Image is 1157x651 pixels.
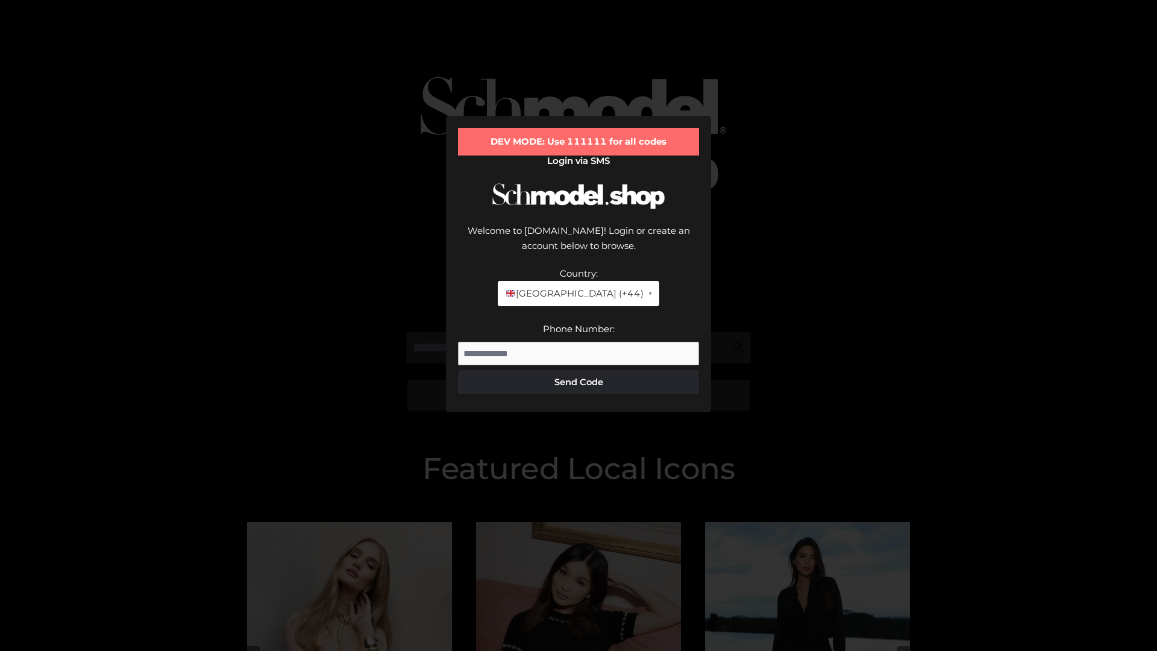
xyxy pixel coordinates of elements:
h2: Login via SMS [458,156,699,166]
label: Phone Number: [543,323,615,335]
img: 🇬🇧 [506,289,515,298]
div: DEV MODE: Use 111111 for all codes [458,128,699,156]
div: Welcome to [DOMAIN_NAME]! Login or create an account below to browse. [458,223,699,266]
button: Send Code [458,370,699,394]
img: Schmodel Logo [488,172,669,220]
span: [GEOGRAPHIC_DATA] (+44) [505,286,643,301]
label: Country: [560,268,598,279]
